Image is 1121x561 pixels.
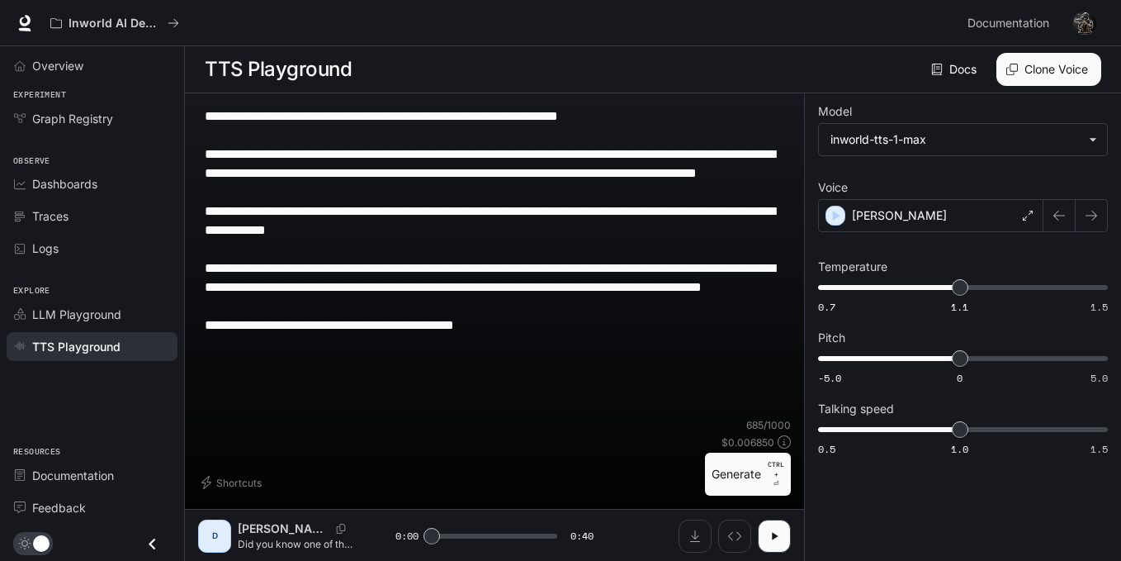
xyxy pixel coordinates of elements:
[32,110,113,127] span: Graph Registry
[33,534,50,552] span: Dark mode toggle
[238,521,329,537] p: [PERSON_NAME]
[395,528,419,544] span: 0:00
[705,453,791,496] button: GenerateCTRL +⏎
[7,332,177,361] a: TTS Playground
[1090,371,1108,385] span: 5.0
[818,442,835,456] span: 0.5
[205,53,352,86] h1: TTS Playground
[7,461,177,490] a: Documentation
[238,537,356,551] p: Did you know one of the world’s biggest DJs mysteriously walked away from fame and just years lat...
[818,300,835,314] span: 0.7
[7,202,177,231] a: Traces
[134,527,171,561] button: Close drawer
[329,524,352,534] button: Copy Voice ID
[818,403,894,415] p: Talking speed
[32,207,69,225] span: Traces
[768,459,784,479] p: CTRL +
[201,523,228,549] div: D
[7,169,177,198] a: Dashboards
[996,53,1101,86] button: Clone Voice
[928,53,983,86] a: Docs
[7,234,177,263] a: Logs
[7,104,177,133] a: Graph Registry
[951,442,968,456] span: 1.0
[32,306,121,323] span: LLM Playground
[768,459,784,489] p: ⏎
[957,371,963,385] span: 0
[818,332,845,344] p: Pitch
[7,300,177,329] a: LLM Playground
[852,207,947,224] p: [PERSON_NAME]
[1090,300,1108,314] span: 1.5
[32,499,86,516] span: Feedback
[818,106,852,117] p: Model
[32,240,59,257] span: Logs
[7,51,177,80] a: Overview
[198,469,268,496] button: Shortcuts
[679,520,712,553] button: Download audio
[32,338,121,355] span: TTS Playground
[1068,7,1101,40] button: User avatar
[69,17,161,31] p: Inworld AI Demos
[818,261,887,273] p: Temperature
[43,7,187,40] button: All workspaces
[830,131,1081,148] div: inworld-tts-1-max
[1090,442,1108,456] span: 1.5
[951,300,968,314] span: 1.1
[1073,12,1096,35] img: User avatar
[819,124,1107,155] div: inworld-tts-1-max
[7,493,177,522] a: Feedback
[718,520,751,553] button: Inspect
[961,7,1062,40] a: Documentation
[32,57,83,74] span: Overview
[721,435,774,449] p: $ 0.006850
[818,182,848,193] p: Voice
[967,13,1049,34] span: Documentation
[570,528,594,544] span: 0:40
[818,371,841,385] span: -5.0
[32,467,114,484] span: Documentation
[32,175,97,193] span: Dashboards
